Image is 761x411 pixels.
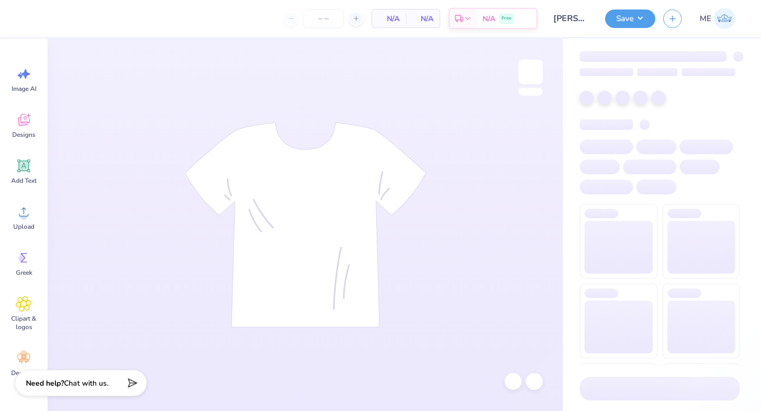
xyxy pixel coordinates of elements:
[502,15,512,22] span: Free
[412,13,433,24] span: N/A
[64,378,108,388] span: Chat with us.
[303,9,344,28] input: – –
[6,314,41,331] span: Clipart & logos
[695,8,740,29] a: ME
[12,130,35,139] span: Designs
[482,13,495,24] span: N/A
[13,222,34,231] span: Upload
[545,8,597,29] input: Untitled Design
[26,378,64,388] strong: Need help?
[700,13,711,25] span: ME
[378,13,400,24] span: N/A
[16,268,32,277] span: Greek
[11,176,36,185] span: Add Text
[184,122,426,328] img: tee-skeleton.svg
[12,85,36,93] span: Image AI
[605,10,655,28] button: Save
[714,8,735,29] img: Maria Espena
[11,369,36,377] span: Decorate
